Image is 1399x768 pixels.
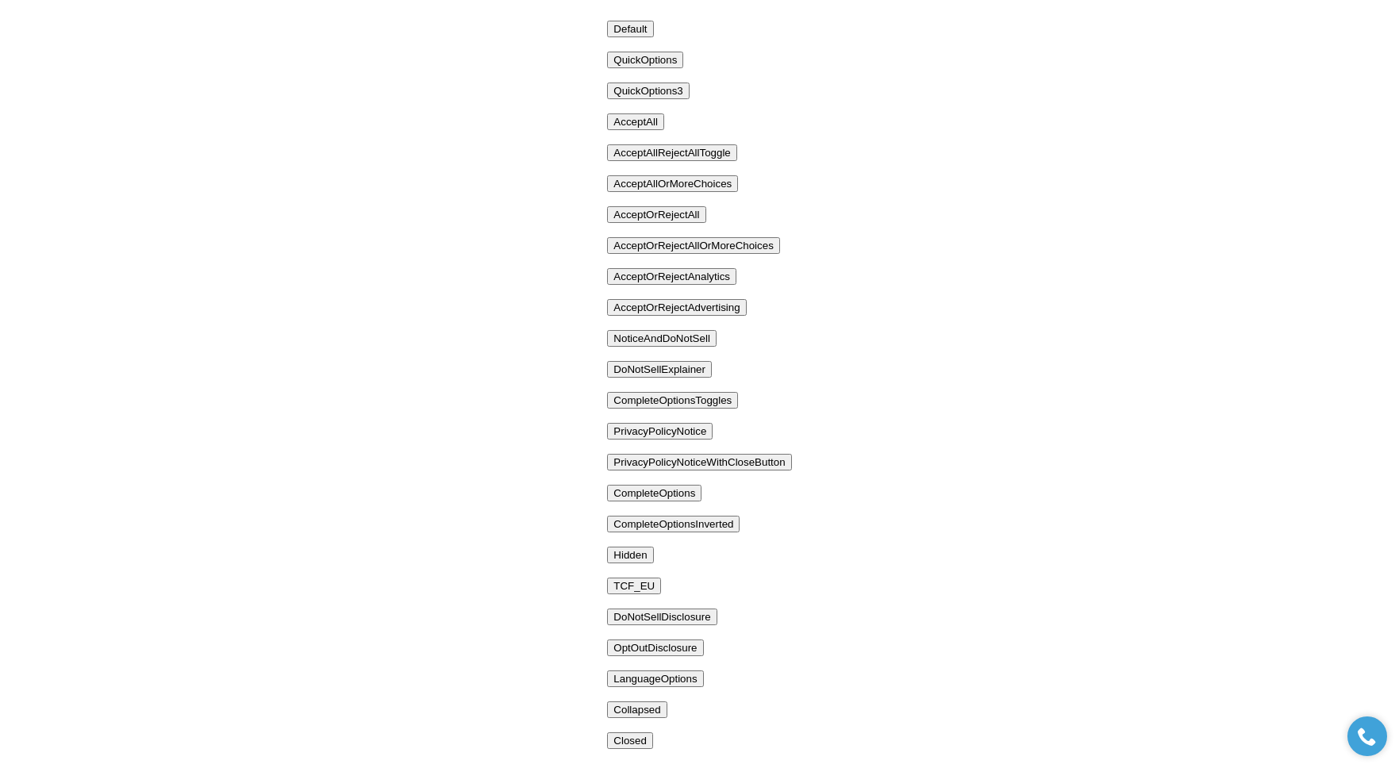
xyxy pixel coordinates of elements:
[607,299,746,316] button: AcceptOrRejectAdvertising
[607,144,736,161] button: AcceptAllRejectAllToggle
[607,392,738,409] button: CompleteOptionsToggles
[607,175,738,192] button: AcceptAllOrMoreChoices
[607,578,661,594] button: TCF_EU
[607,423,713,440] button: PrivacyPolicyNotice
[607,732,653,749] button: Closed
[607,52,683,68] button: QuickOptions
[607,330,717,347] button: NoticeAndDoNotSell
[607,485,701,501] button: CompleteOptions
[607,516,740,532] button: CompleteOptionsInverted
[607,701,667,718] button: Collapsed
[607,454,791,470] button: PrivacyPolicyNoticeWithCloseButton
[607,113,664,130] button: AcceptAll
[607,639,703,656] button: OptOutDisclosure
[607,237,779,254] button: AcceptOrRejectAllOrMoreChoices
[607,21,653,37] button: Default
[607,268,736,285] button: AcceptOrRejectAnalytics
[607,206,705,223] button: AcceptOrRejectAll
[607,670,703,687] button: LanguageOptions
[607,83,689,99] button: QuickOptions3
[607,609,717,625] button: DoNotSellDisclosure
[607,547,653,563] button: Hidden
[607,361,712,378] button: DoNotSellExplainer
